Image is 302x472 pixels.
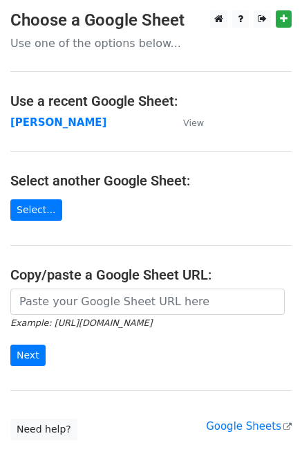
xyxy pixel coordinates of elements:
input: Paste your Google Sheet URL here [10,289,285,315]
p: Use one of the options below... [10,36,292,51]
small: Example: [URL][DOMAIN_NAME] [10,318,152,328]
h4: Select another Google Sheet: [10,172,292,189]
input: Next [10,345,46,366]
a: [PERSON_NAME] [10,116,106,129]
a: View [169,116,204,129]
a: Google Sheets [206,420,292,433]
small: View [183,118,204,128]
a: Select... [10,199,62,221]
a: Need help? [10,419,77,440]
h4: Copy/paste a Google Sheet URL: [10,266,292,283]
h3: Choose a Google Sheet [10,10,292,30]
h4: Use a recent Google Sheet: [10,93,292,109]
